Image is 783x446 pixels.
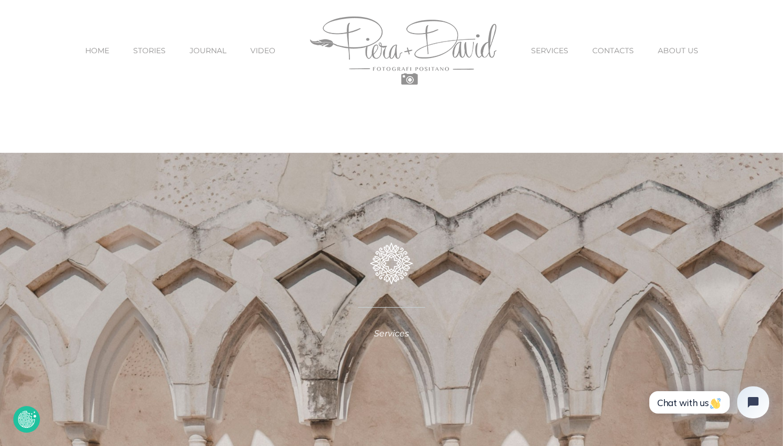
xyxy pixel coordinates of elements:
a: SERVICES [531,28,568,73]
span: VIDEO [250,47,275,54]
iframe: Tidio Chat [633,371,783,446]
span: JOURNAL [190,47,226,54]
span: HOME [85,47,109,54]
img: ghiri_bianco [370,243,413,284]
button: Revoke Icon [13,406,40,433]
a: HOME [85,28,109,73]
a: STORIES [133,28,166,73]
span: CONTACTS [592,47,634,54]
span: STORIES [133,47,166,54]
a: CONTACTS [592,28,634,73]
span: ABOUT US [658,47,698,54]
span: SERVICES [531,47,568,54]
em: Services [374,328,409,338]
img: Piera Plus David Photography Positano Logo [310,16,496,85]
a: JOURNAL [190,28,226,73]
a: ABOUT US [658,28,698,73]
a: VIDEO [250,28,275,73]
